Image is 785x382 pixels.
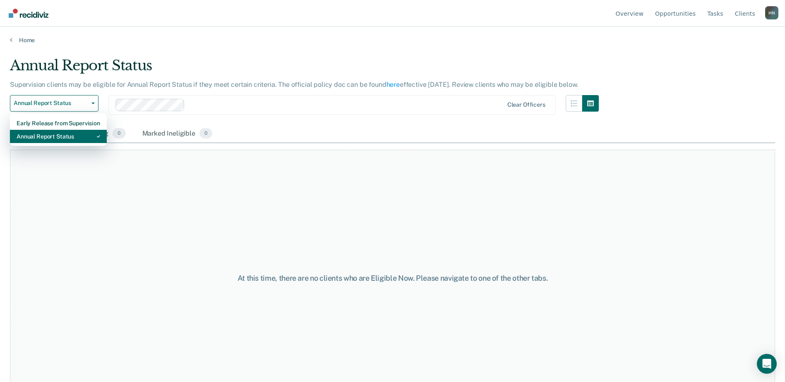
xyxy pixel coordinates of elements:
[17,117,100,130] div: Early Release from Supervision
[10,95,98,112] button: Annual Report Status
[113,128,125,139] span: 0
[141,125,214,143] div: Marked Ineligible0
[765,6,778,19] div: H N
[765,6,778,19] button: Profile dropdown button
[202,274,584,283] div: At this time, there are no clients who are Eligible Now. Please navigate to one of the other tabs.
[9,9,48,18] img: Recidiviz
[10,113,107,146] div: Dropdown Menu
[10,81,578,88] p: Supervision clients may be eligible for Annual Report Status if they meet certain criteria. The o...
[386,81,400,88] a: here
[17,130,100,143] div: Annual Report Status
[10,36,775,44] a: Home
[757,354,777,374] div: Open Intercom Messenger
[10,57,599,81] div: Annual Report Status
[14,100,88,107] span: Annual Report Status
[199,128,212,139] span: 0
[507,101,545,108] div: Clear officers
